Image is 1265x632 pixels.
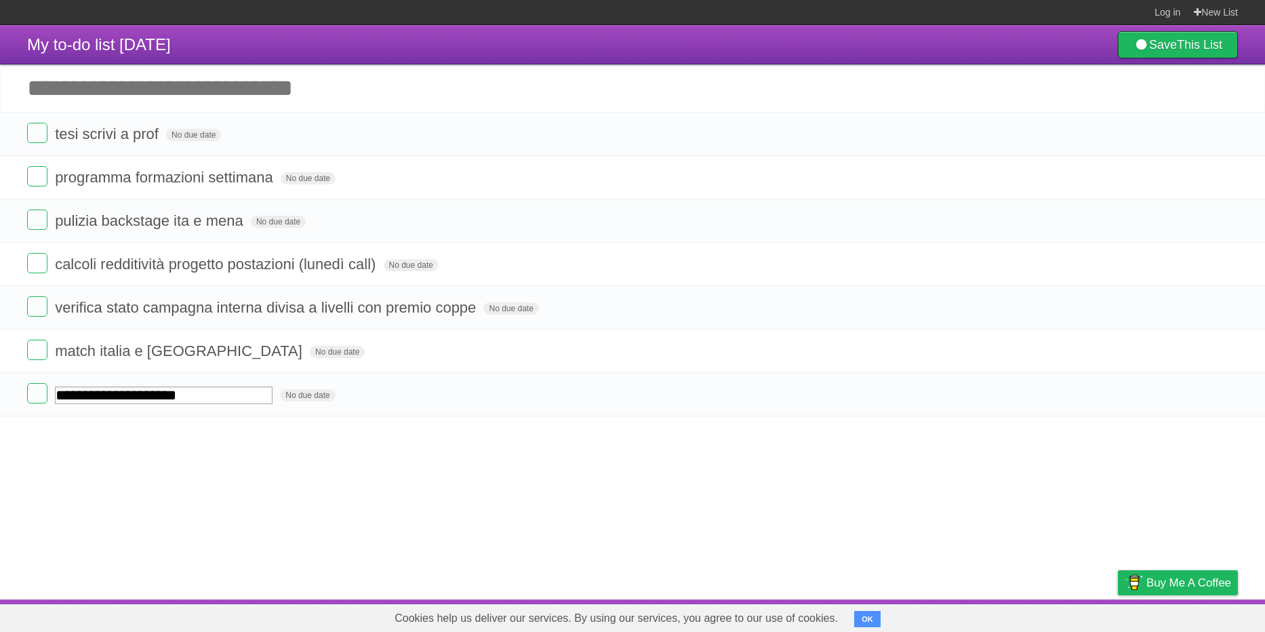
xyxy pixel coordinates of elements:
[55,299,479,316] span: verifica stato campagna interna divisa a livelli con premio coppe
[381,605,851,632] span: Cookies help us deliver our services. By using our services, you agree to our use of cookies.
[1100,603,1136,629] a: Privacy
[27,340,47,360] label: Done
[281,172,336,184] span: No due date
[938,603,966,629] a: About
[1125,571,1143,594] img: Buy me a coffee
[1152,603,1238,629] a: Suggest a feature
[27,35,171,54] span: My to-do list [DATE]
[27,296,47,317] label: Done
[166,129,221,141] span: No due date
[1177,38,1222,52] b: This List
[854,611,881,627] button: OK
[27,383,47,403] label: Done
[55,212,247,229] span: pulizia backstage ita e mena
[55,342,306,359] span: match italia e [GEOGRAPHIC_DATA]
[982,603,1037,629] a: Developers
[483,302,538,315] span: No due date
[55,125,162,142] span: tesi scrivi a prof
[280,389,335,401] span: No due date
[1118,570,1238,595] a: Buy me a coffee
[384,259,439,271] span: No due date
[55,169,277,186] span: programma formazioni settimana
[27,253,47,273] label: Done
[1146,571,1231,595] span: Buy me a coffee
[310,346,365,358] span: No due date
[27,123,47,143] label: Done
[1118,31,1238,58] a: SaveThis List
[251,216,306,228] span: No due date
[1054,603,1084,629] a: Terms
[27,166,47,186] label: Done
[27,210,47,230] label: Done
[55,256,379,273] span: calcoli redditività progetto postazioni (lunedì call)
